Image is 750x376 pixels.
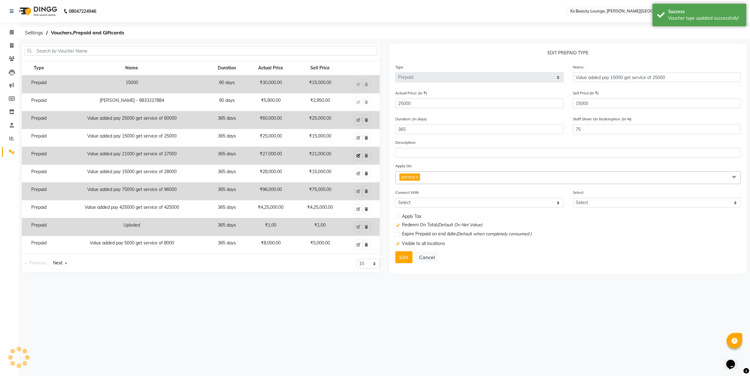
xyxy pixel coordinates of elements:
[295,147,345,165] td: ₹21,000.00
[56,200,208,218] td: Value added pay 425000 get service of 425000
[395,64,403,70] label: Type
[208,236,246,254] td: 365 days
[395,251,412,263] button: Edit
[295,218,345,236] td: ₹1.00
[24,46,377,56] input: Search by Voucher Name
[22,147,56,165] td: Prepaid
[208,129,246,147] td: 365 days
[668,8,742,15] div: Success
[56,147,208,165] td: Value added pay 21000 get service of 27000
[395,50,741,59] p: EDIT PREPAID TYPE
[22,165,56,183] td: Prepaid
[246,75,295,93] td: ₹30,000.00
[56,111,208,129] td: Value added pay 25000 get service of 60000
[22,200,56,218] td: Prepaid
[56,61,208,76] th: Name
[69,3,96,20] b: 08047224946
[22,111,56,129] td: Prepaid
[56,75,208,93] td: 15000
[295,183,345,200] td: ₹75,000.00
[22,129,56,147] td: Prepaid
[22,183,56,200] td: Prepaid
[22,218,56,236] td: Prepaid
[22,236,56,254] td: Prepaid
[246,218,295,236] td: ₹1.00
[208,218,246,236] td: 365 days
[29,260,47,266] span: Previous
[395,190,419,195] label: Connect With
[402,213,421,220] span: Apply Tax
[22,27,46,38] span: Settings
[415,174,418,180] a: x
[456,231,532,237] span: (Default when completely consumed )
[573,64,584,70] label: Name:
[246,183,295,200] td: ₹96,000.00
[246,236,295,254] td: ₹8,000.00
[208,165,246,183] td: 365 days
[724,351,744,370] iframe: chat widget
[395,163,412,169] label: Apply On:
[415,251,439,263] button: Cancel
[295,75,345,93] td: ₹15,000.00
[246,111,295,129] td: ₹60,000.00
[22,259,196,267] nav: Pagination
[208,61,246,76] th: Duration
[16,3,59,20] img: logo
[402,231,532,238] span: Expire Prepaid on end date
[56,236,208,254] td: Value added pay 5000 get service of 8000
[208,93,246,111] td: 90 days
[56,93,208,111] td: [PERSON_NAME] - 9833227884
[208,183,246,200] td: 365 days
[668,15,742,22] div: Voucher type updated successfully!
[208,147,246,165] td: 365 days
[573,90,599,96] label: Sell Price:(In ₹)
[208,200,246,218] td: 365 days
[56,129,208,147] td: Value added pay 15000 get service of 25000
[246,200,295,218] td: ₹4,25,000.00
[246,61,295,76] th: Actual Price
[573,190,583,195] label: Select
[295,129,345,147] td: ₹15,000.00
[208,75,246,93] td: 90 days
[22,75,56,93] td: Prepaid
[48,27,127,38] span: Vouchers,Prepaid and Giftcards
[402,240,445,247] span: Visible to all locations
[295,61,345,76] th: Sell Price
[56,218,208,236] td: Uploded
[246,93,295,111] td: ₹5,900.00
[295,236,345,254] td: ₹5,000.00
[401,174,415,180] span: service
[208,111,246,129] td: 365 days
[395,116,427,122] label: Duration: (in days)
[437,222,482,228] span: (Default On Net Value)
[246,147,295,165] td: ₹27,000.00
[295,111,345,129] td: ₹25,000.00
[573,116,632,122] label: Staff Share On Redemption :(In %)
[402,222,482,229] span: Redeem On Total
[246,165,295,183] td: ₹28,000.00
[295,165,345,183] td: ₹15,000.00
[295,93,345,111] td: ₹2,950.00
[56,165,208,183] td: Value added pay 15000 get service of 28000
[295,200,345,218] td: ₹4,25,000.00
[22,61,56,76] th: Type
[22,93,56,111] td: Prepaid
[395,90,427,96] label: Actual Price: (In ₹)
[56,183,208,200] td: Value added pay 75000 get service of 96000
[395,140,416,145] label: Description:
[246,129,295,147] td: ₹25,000.00
[50,259,70,267] a: Next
